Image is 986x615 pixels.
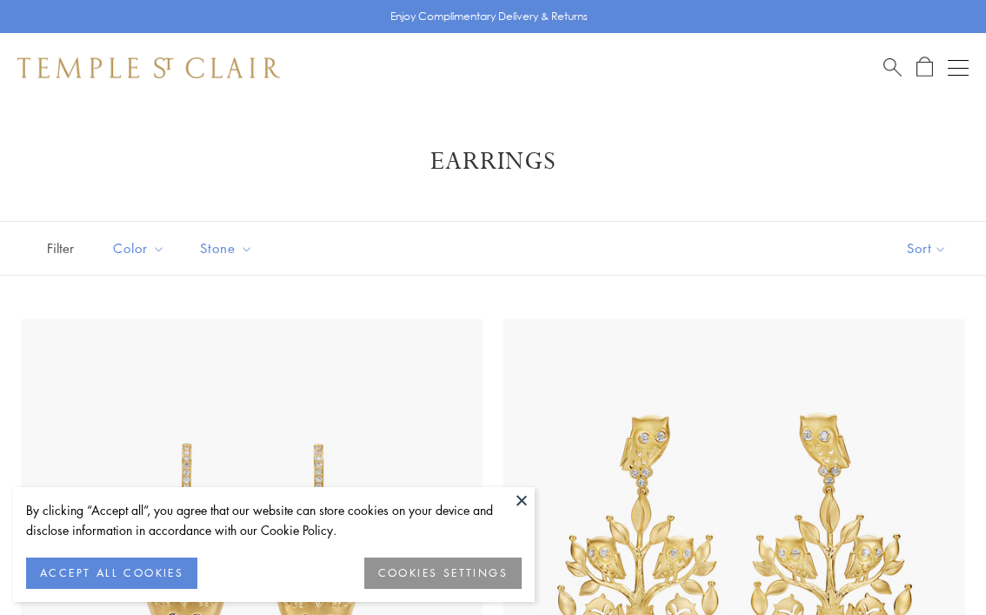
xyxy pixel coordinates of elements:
[43,146,943,177] h1: Earrings
[191,237,266,259] span: Stone
[17,57,280,78] img: Temple St. Clair
[100,229,178,268] button: Color
[26,558,197,589] button: ACCEPT ALL COOKIES
[916,57,933,78] a: Open Shopping Bag
[868,222,986,275] button: Show sort by
[390,8,588,25] p: Enjoy Complimentary Delivery & Returns
[883,57,902,78] a: Search
[104,237,178,259] span: Color
[364,558,522,589] button: COOKIES SETTINGS
[948,57,969,78] button: Open navigation
[187,229,266,268] button: Stone
[899,533,969,598] iframe: Gorgias live chat messenger
[26,500,522,540] div: By clicking “Accept all”, you agree that our website can store cookies on your device and disclos...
